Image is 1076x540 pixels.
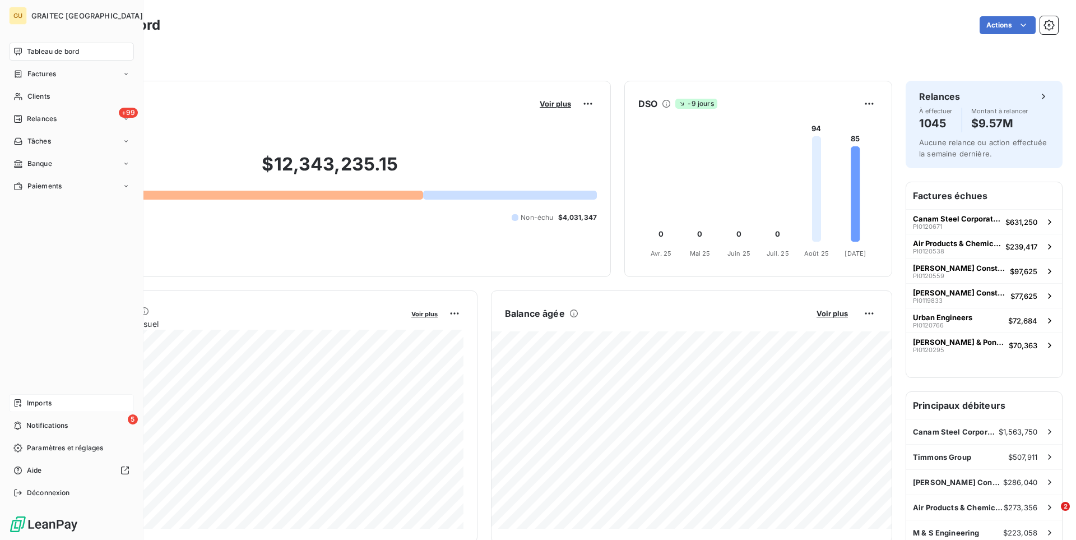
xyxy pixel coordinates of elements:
span: [PERSON_NAME] & Pontikes Construction [913,338,1004,347]
span: Voir plus [817,309,848,318]
span: -9 jours [675,99,717,109]
tspan: Juin 25 [727,250,750,257]
button: Canam Steel Corporation ([GEOGRAPHIC_DATA])PI0120671$631,250 [906,209,1062,234]
span: PI0120538 [913,248,944,255]
span: Imports [27,398,52,408]
span: M & S Engineering [913,528,980,537]
span: Air Products & Chemicals [913,239,1001,248]
span: $77,625 [1010,292,1037,301]
a: Aide [9,461,134,479]
button: Actions [980,16,1036,34]
span: Urban Engineers [913,313,972,322]
h6: Factures échues [906,182,1062,209]
span: [PERSON_NAME] Construction [913,288,1006,297]
span: Chiffre d'affaires mensuel [63,318,403,330]
button: Urban EngineersPI0120766$72,684 [906,308,1062,333]
span: Déconnexion [27,488,70,498]
button: [PERSON_NAME] ConstructionPI0120559$97,625 [906,259,1062,283]
span: $631,250 [1005,218,1037,227]
h6: DSO [638,97,657,110]
span: Aucune relance ou action effectuée la semaine dernière. [919,138,1047,158]
h4: $9.57M [971,114,1028,132]
h2: $12,343,235.15 [63,153,597,187]
button: Voir plus [813,308,851,319]
tspan: Mai 25 [690,250,711,257]
span: PI0119833 [913,297,943,304]
iframe: Intercom live chat [1038,502,1065,529]
span: Voir plus [411,310,438,318]
span: Paramètres et réglages [27,443,103,453]
button: Voir plus [536,99,574,109]
span: Canam Steel Corporation ([GEOGRAPHIC_DATA]) [913,427,999,436]
h6: Principaux débiteurs [906,392,1062,419]
span: PI0120671 [913,223,942,230]
span: Air Products & Chemicals [913,503,1004,512]
span: 2 [1061,502,1070,511]
span: $70,363 [1009,341,1037,350]
span: $286,040 [1003,478,1037,487]
tspan: Avr. 25 [651,250,671,257]
div: GU [9,7,27,25]
span: À effectuer [919,108,953,114]
span: Voir plus [540,99,571,108]
span: Montant à relancer [971,108,1028,114]
button: Air Products & ChemicalsPI0120538$239,417 [906,234,1062,259]
tspan: Août 25 [804,250,829,257]
span: $507,911 [1008,453,1037,461]
span: PI0120559 [913,273,944,279]
span: Non-échu [521,213,553,223]
span: Clients [27,91,50,101]
span: $72,684 [1008,316,1037,325]
h6: Relances [919,90,960,103]
button: Voir plus [408,308,441,319]
tspan: [DATE] [845,250,866,257]
span: Tâches [27,136,51,146]
button: [PERSON_NAME] & Pontikes ConstructionPI0120295$70,363 [906,333,1062,357]
h4: 1045 [919,114,953,132]
span: Canam Steel Corporation ([GEOGRAPHIC_DATA]) [913,214,1001,223]
tspan: Juil. 25 [767,250,789,257]
span: Factures [27,69,56,79]
span: Timmons Group [913,453,971,461]
span: $273,356 [1004,503,1037,512]
span: $97,625 [1010,267,1037,276]
span: GRAITEC [GEOGRAPHIC_DATA] [31,11,143,20]
span: [PERSON_NAME] Construction [913,264,1005,273]
span: 5 [128,414,138,424]
span: $1,563,750 [999,427,1038,436]
button: [PERSON_NAME] ConstructionPI0119833$77,625 [906,283,1062,308]
span: $223,058 [1003,528,1037,537]
img: Logo LeanPay [9,515,78,533]
h6: Balance âgée [505,307,565,320]
span: PI0120295 [913,347,944,353]
span: Paiements [27,181,62,191]
span: $239,417 [1005,242,1037,251]
span: PI0120766 [913,322,944,329]
span: [PERSON_NAME] Construction [913,478,1003,487]
span: Banque [27,159,52,169]
span: Aide [27,465,42,476]
span: Notifications [26,421,68,431]
span: Tableau de bord [27,47,79,57]
span: Relances [27,114,57,124]
span: $4,031,347 [558,213,597,223]
span: +99 [119,108,138,118]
